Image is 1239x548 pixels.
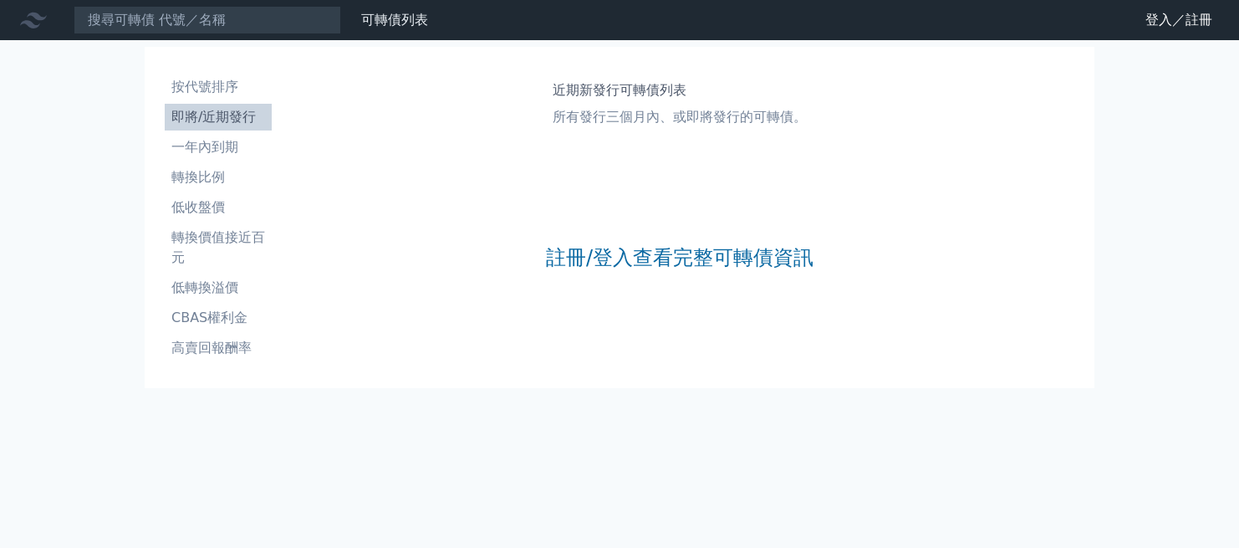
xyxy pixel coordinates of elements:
a: 按代號排序 [165,74,272,100]
li: CBAS權利金 [165,308,272,328]
li: 低轉換溢價 [165,278,272,298]
li: 高賣回報酬率 [165,338,272,358]
li: 轉換價值接近百元 [165,228,272,268]
a: 轉換價值接近百元 [165,224,272,271]
li: 低收盤價 [165,197,272,218]
a: 註冊/登入查看完整可轉債資訊 [546,244,813,271]
a: 轉換比例 [165,164,272,191]
a: 即將/近期發行 [165,104,272,131]
h1: 近期新發行可轉債列表 [553,80,807,100]
li: 一年內到期 [165,137,272,157]
a: 低轉換溢價 [165,274,272,301]
li: 即將/近期發行 [165,107,272,127]
input: 搜尋可轉債 代號／名稱 [74,6,341,34]
a: CBAS權利金 [165,305,272,331]
li: 按代號排序 [165,77,272,97]
a: 登入／註冊 [1132,7,1226,33]
li: 轉換比例 [165,167,272,187]
a: 可轉債列表 [361,12,428,28]
p: 所有發行三個月內、或即將發行的可轉債。 [553,107,807,127]
a: 高賣回報酬率 [165,335,272,361]
a: 低收盤價 [165,194,272,221]
a: 一年內到期 [165,134,272,161]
